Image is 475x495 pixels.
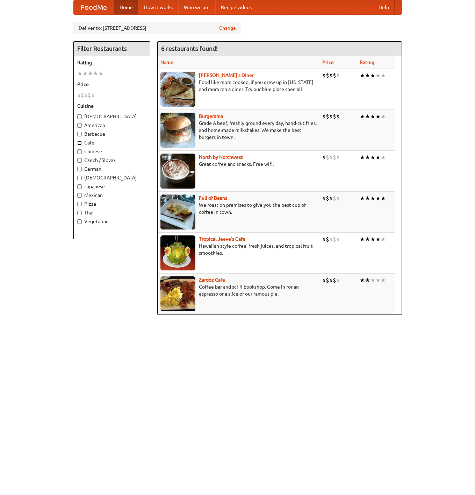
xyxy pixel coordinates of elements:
[77,167,82,171] input: German
[160,242,317,256] p: Hawaiian style coffee, fresh juices, and tropical fruit smoothies.
[333,276,336,284] li: $
[370,154,375,161] li: ★
[199,277,225,283] a: Zardoz Cafe
[74,0,114,14] a: FoodMe
[84,91,88,99] li: $
[333,154,336,161] li: $
[375,195,381,202] li: ★
[322,276,326,284] li: $
[329,195,333,202] li: $
[336,72,340,79] li: $
[365,235,370,243] li: ★
[381,235,386,243] li: ★
[160,235,195,270] img: jeeves.jpg
[93,70,98,77] li: ★
[370,276,375,284] li: ★
[77,218,146,225] label: Vegetarian
[381,72,386,79] li: ★
[160,161,317,168] p: Great coffee and snacks. Free wifi.
[326,276,329,284] li: $
[77,183,146,190] label: Japanese
[199,236,245,242] a: Tropical Jeeve's Cafe
[219,24,236,31] a: Change
[77,148,146,155] label: Chinese
[81,91,84,99] li: $
[77,219,82,224] input: Vegetarian
[381,113,386,120] li: ★
[77,102,146,109] h5: Cuisine
[73,22,241,34] div: Deliver to: [STREET_ADDRESS]
[82,70,88,77] li: ★
[373,0,395,14] a: Help
[336,195,340,202] li: $
[199,113,223,119] a: Burgerama
[88,70,93,77] li: ★
[77,81,146,88] h5: Price
[77,91,81,99] li: $
[77,141,82,145] input: Cafe
[329,154,333,161] li: $
[375,72,381,79] li: ★
[322,113,326,120] li: $
[114,0,138,14] a: Home
[77,139,146,146] label: Cafe
[360,235,365,243] li: ★
[161,45,218,52] ng-pluralize: 6 restaurants found!
[365,154,370,161] li: ★
[77,209,146,216] label: Thai
[333,235,336,243] li: $
[375,276,381,284] li: ★
[77,59,146,66] h5: Rating
[333,113,336,120] li: $
[199,154,243,160] b: North by Northwest
[160,276,195,311] img: zardoz.jpg
[77,174,146,181] label: [DEMOGRAPHIC_DATA]
[138,0,178,14] a: How it works
[215,0,257,14] a: Recipe videos
[199,195,227,201] a: Full of Beans
[370,72,375,79] li: ★
[360,154,365,161] li: ★
[326,235,329,243] li: $
[375,235,381,243] li: ★
[160,59,173,65] a: Name
[365,72,370,79] li: ★
[77,123,82,128] input: American
[370,113,375,120] li: ★
[77,184,82,189] input: Japanese
[77,113,146,120] label: [DEMOGRAPHIC_DATA]
[336,276,340,284] li: $
[326,72,329,79] li: $
[160,283,317,297] p: Coffee bar and sci-fi bookshop. Come in for an espresso or a slice of our famous pie.
[160,154,195,189] img: north.jpg
[77,122,146,129] label: American
[77,157,146,164] label: Czech / Slovak
[160,79,317,93] p: Food like mom cooked, if you grew up in [US_STATE] and mom ran a diner. Try our blue plate special!
[77,176,82,180] input: [DEMOGRAPHIC_DATA]
[91,91,95,99] li: $
[160,72,195,107] img: sallys.jpg
[336,154,340,161] li: $
[381,195,386,202] li: ★
[326,113,329,120] li: $
[77,114,82,119] input: [DEMOGRAPHIC_DATA]
[329,72,333,79] li: $
[77,132,82,136] input: Barbecue
[381,276,386,284] li: ★
[77,192,146,199] label: Mexican
[199,72,254,78] a: [PERSON_NAME]'s Diner
[375,154,381,161] li: ★
[326,154,329,161] li: $
[322,235,326,243] li: $
[77,193,82,198] input: Mexican
[74,42,150,56] h4: Filter Restaurants
[160,113,195,148] img: burgerama.jpg
[329,113,333,120] li: $
[333,72,336,79] li: $
[77,70,82,77] li: ★
[322,195,326,202] li: $
[77,202,82,206] input: Pizza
